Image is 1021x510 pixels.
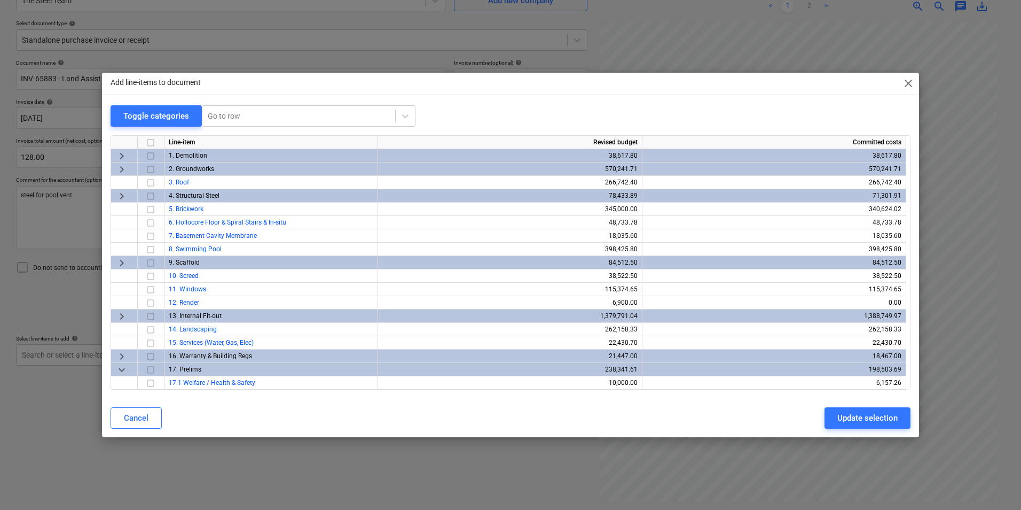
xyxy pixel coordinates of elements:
div: 340,624.02 [647,203,901,216]
a: 3. Roof [169,179,189,186]
a: 17.1 Welfare / Health & Safety [169,379,255,387]
div: 570,241.71 [382,163,638,176]
span: keyboard_arrow_right [115,150,128,163]
span: 9. Scaffold [169,259,200,266]
div: 262,158.33 [647,323,901,336]
div: 398,425.80 [382,243,638,256]
span: 4. Structural Steel [169,192,219,199]
div: 22,430.70 [647,336,901,350]
div: 238,341.61 [382,363,638,376]
div: 10,000.00 [382,376,638,390]
button: Update selection [824,407,910,429]
div: 18,035.60 [647,229,901,243]
div: 198,503.69 [647,363,901,376]
button: Toggle categories [111,105,202,127]
a: 15. Services (Water, Gas, Elec) [169,339,254,346]
span: keyboard_arrow_right [115,257,128,269]
div: 262,158.33 [382,323,638,336]
div: 398,425.80 [647,243,901,256]
a: 14. Landscaping [169,326,217,333]
div: 38,522.50 [647,269,901,283]
div: 48,733.78 [647,216,901,229]
a: 11. Windows [169,285,206,293]
div: 115,374.65 [382,283,638,296]
span: keyboard_arrow_right [115,310,128,323]
div: 38,617.80 [382,149,638,163]
span: 17. Prelims [169,366,201,373]
span: 13. Internal Fit-out [169,312,222,320]
div: 78,433.89 [382,189,638,203]
div: 84,512.50 [647,256,901,269]
a: 7. Basement Cavity Membrane [169,232,257,239]
div: 38,522.50 [382,269,638,283]
div: 48,733.78 [382,216,638,229]
a: 5. Brickwork [169,205,203,213]
div: 345,000.00 [382,203,638,216]
div: 266,742.40 [647,176,901,189]
div: 22,430.70 [382,336,638,350]
a: 12. Render [169,299,199,306]
div: 6,157.26 [647,376,901,390]
div: Update selection [837,411,898,425]
span: keyboard_arrow_right [115,350,128,363]
div: 71,301.91 [647,189,901,203]
iframe: Chat Widget [968,459,1021,510]
div: Committed costs [642,136,906,149]
span: keyboard_arrow_down [115,364,128,376]
a: 6. Hollocore Floor & Spiral Stairs & In-situ [169,219,286,226]
div: 1,388,749.97 [647,310,901,323]
div: 266,742.40 [382,176,638,189]
span: 16. Warranty & Building Regs [169,352,252,360]
p: Add line-items to document [111,77,201,88]
div: 1,379,791.04 [382,310,638,323]
div: 6,900.00 [382,296,638,310]
button: Cancel [111,407,162,429]
div: Cancel [124,411,148,425]
div: 84,512.50 [382,256,638,269]
div: Toggle categories [123,109,189,123]
span: keyboard_arrow_right [115,190,128,203]
span: 2. Groundworks [169,165,214,173]
div: Revised budget [378,136,642,149]
div: 0.00 [647,296,901,310]
div: 18,035.60 [382,229,638,243]
span: keyboard_arrow_right [115,163,128,176]
div: 21,447.00 [382,350,638,363]
div: 38,617.80 [647,149,901,163]
span: 1. Demolition [169,152,207,159]
a: 10. Screed [169,272,199,280]
a: 8. Swimming Pool [169,245,222,253]
span: close [902,77,915,90]
div: 18,467.00 [647,350,901,363]
div: 115,374.65 [647,283,901,296]
div: 570,241.71 [647,163,901,176]
div: Line-item [164,136,378,149]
